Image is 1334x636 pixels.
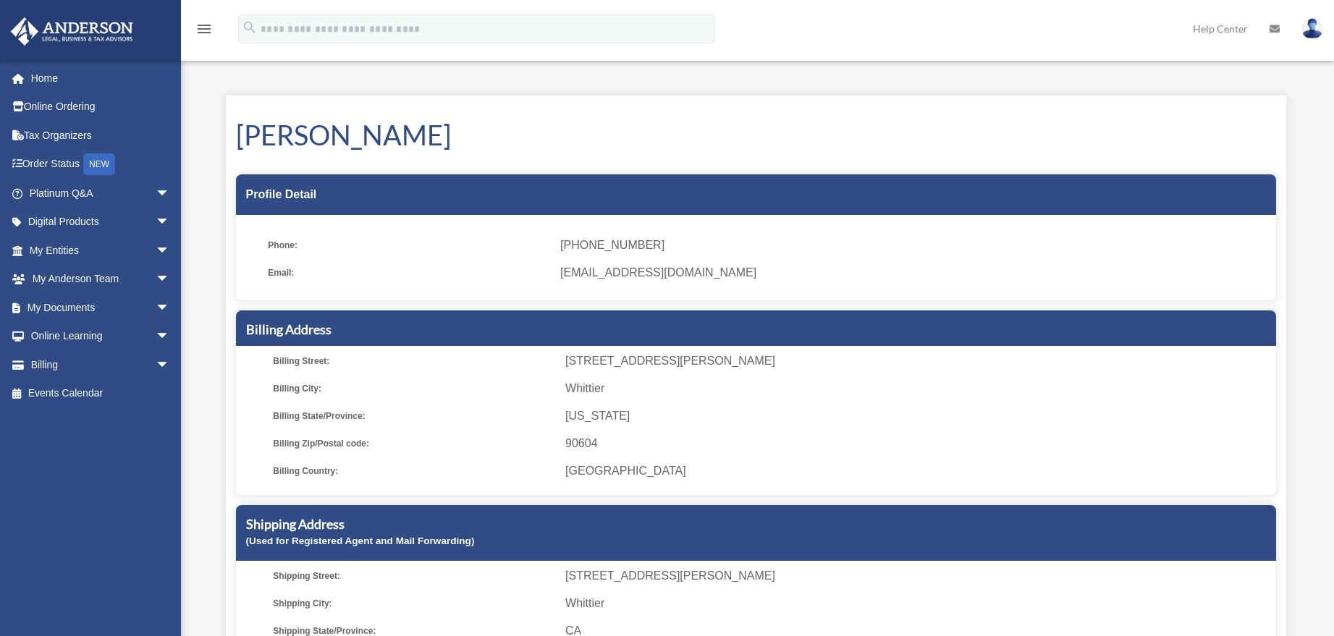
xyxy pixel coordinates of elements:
[7,17,138,46] img: Anderson Advisors Platinum Portal
[10,265,192,294] a: My Anderson Teamarrow_drop_down
[156,208,185,237] span: arrow_drop_down
[565,406,1270,426] span: [US_STATE]
[195,20,213,38] i: menu
[156,322,185,352] span: arrow_drop_down
[565,351,1270,371] span: [STREET_ADDRESS][PERSON_NAME]
[565,566,1270,586] span: [STREET_ADDRESS][PERSON_NAME]
[10,236,192,265] a: My Entitiesarrow_drop_down
[10,64,192,93] a: Home
[156,236,185,266] span: arrow_drop_down
[273,593,555,614] span: Shipping City:
[83,153,115,175] div: NEW
[565,378,1270,399] span: Whittier
[246,321,1266,339] h5: Billing Address
[10,322,192,351] a: Online Learningarrow_drop_down
[273,461,555,481] span: Billing Country:
[10,350,192,379] a: Billingarrow_drop_down
[236,174,1276,215] div: Profile Detail
[273,406,555,426] span: Billing State/Province:
[10,150,192,179] a: Order StatusNEW
[156,350,185,380] span: arrow_drop_down
[268,235,550,255] span: Phone:
[10,179,192,208] a: Platinum Q&Aarrow_drop_down
[10,208,192,237] a: Digital Productsarrow_drop_down
[273,433,555,454] span: Billing Zip/Postal code:
[156,179,185,208] span: arrow_drop_down
[246,515,1266,533] h5: Shipping Address
[10,93,192,122] a: Online Ordering
[242,20,258,35] i: search
[273,566,555,586] span: Shipping Street:
[565,593,1270,614] span: Whittier
[10,379,192,408] a: Events Calendar
[195,25,213,38] a: menu
[10,293,192,322] a: My Documentsarrow_drop_down
[268,263,550,283] span: Email:
[565,433,1270,454] span: 90604
[273,351,555,371] span: Billing Street:
[1301,18,1323,39] img: User Pic
[10,121,192,150] a: Tax Organizers
[156,265,185,294] span: arrow_drop_down
[246,535,475,546] small: (Used for Registered Agent and Mail Forwarding)
[565,461,1270,481] span: [GEOGRAPHIC_DATA]
[273,378,555,399] span: Billing City:
[156,293,185,323] span: arrow_drop_down
[560,235,1265,255] span: [PHONE_NUMBER]
[236,116,1276,154] h1: [PERSON_NAME]
[560,263,1265,283] span: [EMAIL_ADDRESS][DOMAIN_NAME]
